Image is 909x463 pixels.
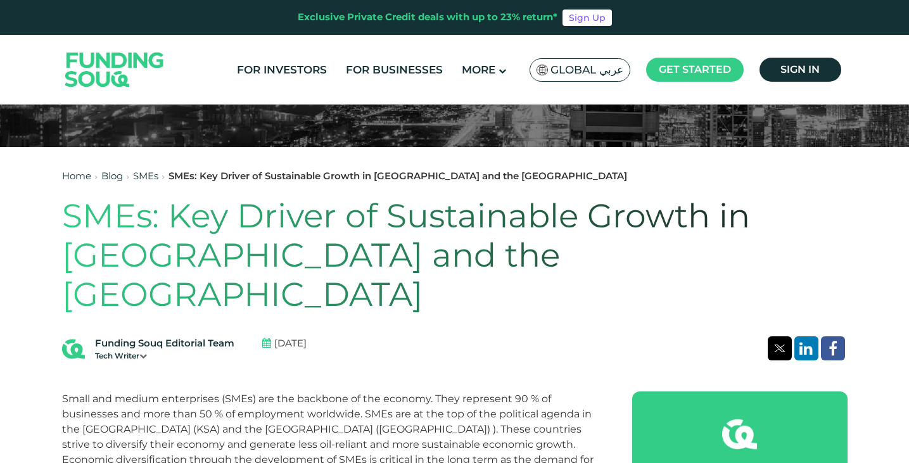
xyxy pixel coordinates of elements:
[274,336,307,351] span: [DATE]
[774,345,785,352] img: twitter
[722,417,757,452] img: fsicon
[537,65,548,75] img: SA Flag
[101,170,123,182] a: Blog
[462,63,495,76] span: More
[298,10,557,25] div: Exclusive Private Credit deals with up to 23% return*
[550,63,623,77] span: Global عربي
[168,169,627,184] div: SMEs: Key Driver of Sustainable Growth in [GEOGRAPHIC_DATA] and the [GEOGRAPHIC_DATA]
[62,196,848,315] h1: SMEs: Key Driver of Sustainable Growth in [GEOGRAPHIC_DATA] and the [GEOGRAPHIC_DATA]
[133,170,158,182] a: SMEs
[53,37,177,101] img: Logo
[780,63,820,75] span: Sign in
[659,63,731,75] span: Get started
[234,60,330,80] a: For Investors
[95,350,234,362] div: Tech Writer
[62,338,85,360] img: Blog Author
[563,10,612,26] a: Sign Up
[760,58,841,82] a: Sign in
[62,170,91,182] a: Home
[343,60,446,80] a: For Businesses
[95,336,234,351] div: Funding Souq Editorial Team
